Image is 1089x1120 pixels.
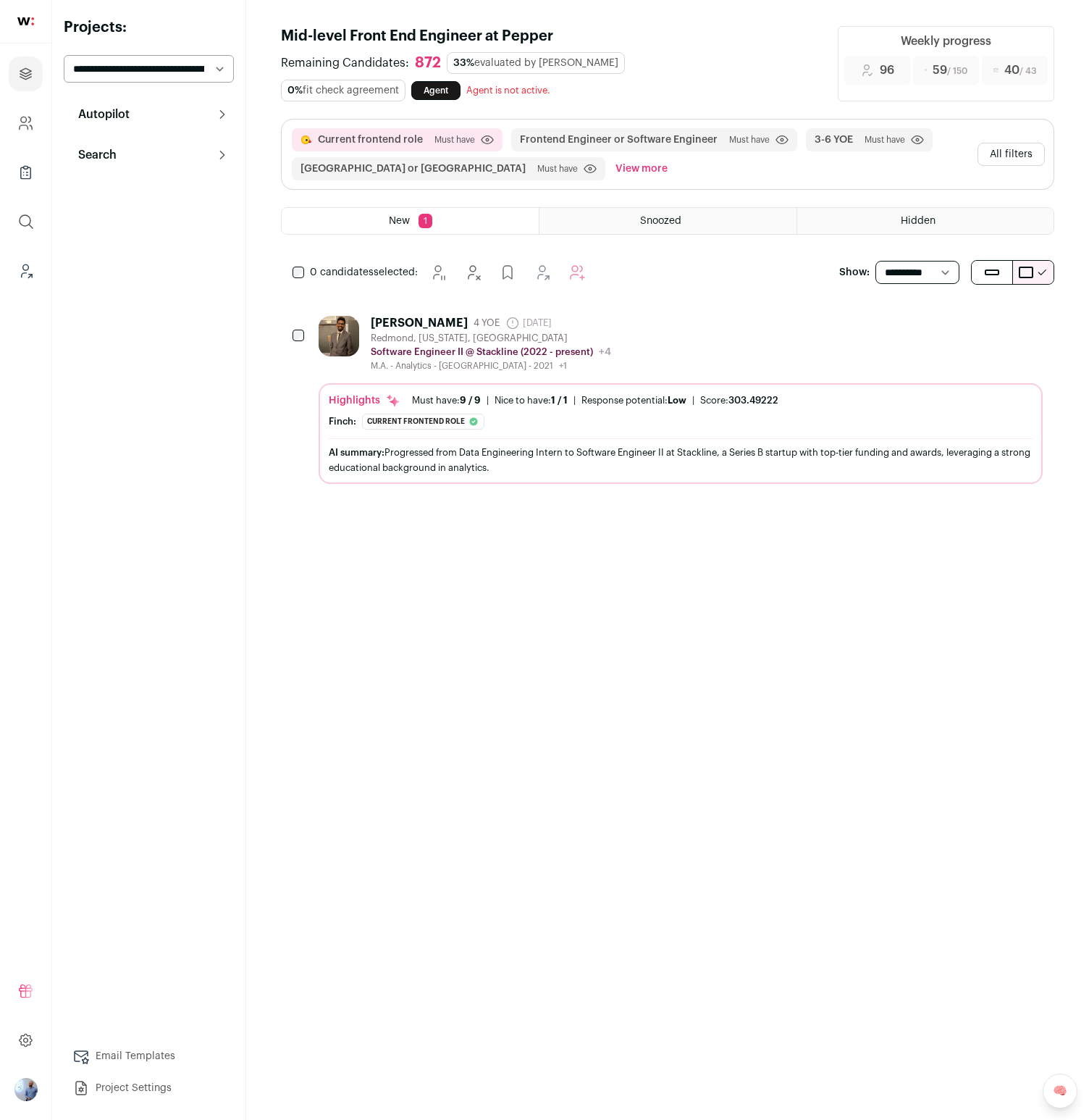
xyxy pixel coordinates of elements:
[411,81,461,100] a: Agent
[901,216,935,226] span: Hidden
[581,395,686,406] div: Response potential:
[797,208,1054,234] a: Hidden
[14,1078,38,1101] button: Open dropdown
[640,216,681,226] span: Snoozed
[493,258,522,287] button: Add to Prospects
[9,106,43,141] a: Company and ATS Settings
[495,395,568,406] div: Nice to have:
[947,67,967,75] span: / 150
[700,395,778,406] li: Score:
[419,214,432,228] span: 1
[474,317,500,329] span: 4 YOE
[70,106,130,123] p: Autopilot
[362,414,484,430] div: Current frontend role
[64,1042,234,1071] a: Email Templates
[880,62,894,79] span: 96
[839,265,870,280] p: Show:
[505,316,552,330] span: [DATE]
[539,208,796,234] a: Snoozed
[1004,62,1036,79] span: 40
[728,396,778,405] span: 303.49222
[9,155,43,190] a: Company Lists
[599,347,611,357] span: +4
[319,316,1043,484] a: [PERSON_NAME] 4 YOE [DATE] Redmond, [US_STATE], [GEOGRAPHIC_DATA] Software Engineer II @ Stacklin...
[329,448,384,457] span: AI summary:
[415,54,441,72] div: 872
[412,395,778,406] ul: | | |
[64,1074,234,1103] a: Project Settings
[668,396,686,405] span: Low
[537,163,578,175] span: Must have
[287,85,303,96] span: 0%
[520,133,718,147] button: Frontend Engineer or Software Engineer
[551,396,568,405] span: 1 / 1
[70,146,117,164] p: Search
[453,58,474,68] span: 33%
[64,17,234,38] h2: Projects:
[64,100,234,129] button: Autopilot
[466,85,550,95] span: Agent is not active.
[1043,1074,1077,1108] a: 🧠
[901,33,991,50] div: Weekly progress
[424,258,453,287] button: Snooze
[729,134,770,146] span: Must have
[563,258,592,287] button: Add to Autopilot
[613,157,670,180] button: View more
[447,52,625,74] div: evaluated by [PERSON_NAME]
[1019,67,1036,75] span: / 43
[933,62,967,79] span: 59
[460,396,481,405] span: 9 / 9
[318,133,423,147] button: Current frontend role
[9,57,43,91] a: Projects
[528,258,557,287] button: Add to Shortlist
[815,133,853,147] button: 3-6 YOE
[310,267,374,277] span: 0 candidates
[281,80,405,101] div: fit check agreement
[14,1078,38,1101] img: 97332-medium_jpg
[329,445,1033,475] div: Progressed from Data Engineering Intern to Software Engineer II at Stackline, a Series B startup ...
[412,395,481,406] div: Must have:
[329,393,400,408] div: Highlights
[389,216,410,226] span: New
[371,360,611,372] div: M.A. - Analytics - [GEOGRAPHIC_DATA] - 2021
[977,143,1045,166] button: All filters
[865,134,905,146] span: Must have
[458,258,487,287] button: Hide
[64,141,234,170] button: Search
[9,254,43,288] a: Leads (Backoffice)
[310,265,418,280] span: selected:
[434,134,475,146] span: Must have
[329,416,356,427] div: Finch:
[300,162,526,176] button: [GEOGRAPHIC_DATA] or [GEOGRAPHIC_DATA]
[17,17,34,25] img: wellfound-shorthand-0d5821cbd27db2630d0214b213865d53afaa358527fdda9d0ea32b1df1b89c2c.svg
[371,346,593,358] p: Software Engineer II @ Stackline (2022 - present)
[281,54,409,72] span: Remaining Candidates:
[559,362,567,370] span: +1
[319,316,359,356] img: 16e590abd7ef5243d5bb6c6a33c20eda4bc5a5a439c223db6e101b948c9a1142.jpg
[371,333,611,344] div: Redmond, [US_STATE], [GEOGRAPHIC_DATA]
[371,316,468,330] div: [PERSON_NAME]
[281,26,820,46] h1: Mid-level Front End Engineer at Pepper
